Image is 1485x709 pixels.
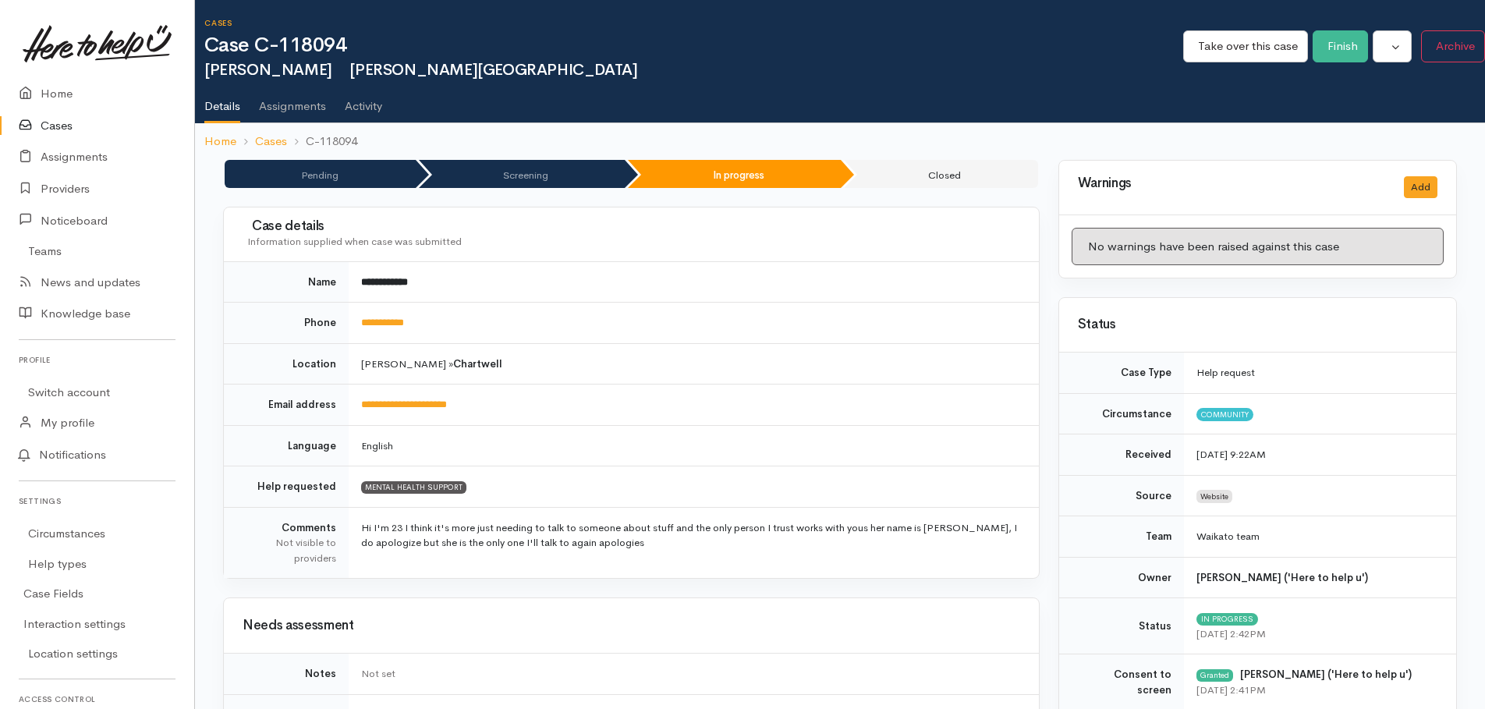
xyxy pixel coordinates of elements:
[1059,393,1184,434] td: Circumstance
[361,666,1020,682] div: Not set
[195,123,1485,160] nav: breadcrumb
[224,466,349,508] td: Help requested
[19,349,175,370] h6: Profile
[19,491,175,512] h6: Settings
[243,535,336,565] div: Not visible to providers
[349,507,1039,578] td: Hi I'm 23 I think it's more just needing to talk to someone about stuff and the only person I tru...
[1059,434,1184,476] td: Received
[1183,30,1308,62] button: Take over this case
[204,34,1183,57] h1: Case C-118094
[361,357,502,370] span: [PERSON_NAME] »
[224,343,349,385] td: Location
[224,425,349,466] td: Language
[1313,30,1368,62] button: Finish
[224,507,349,578] td: Comments
[361,481,466,494] span: MENTAL HEALTH SUPPORT
[224,385,349,426] td: Email address
[1059,598,1184,654] td: Status
[1404,176,1437,199] button: Add
[1196,626,1437,642] div: [DATE] 2:42PM
[1196,490,1232,502] span: Website
[1196,530,1260,543] span: Waikato team
[453,357,502,370] b: Chartwell
[844,160,1038,188] li: Closed
[1196,669,1233,682] div: Granted
[247,219,1020,234] h3: Case details
[287,133,357,151] li: C-118094
[1059,475,1184,516] td: Source
[1196,571,1368,584] b: [PERSON_NAME] ('Here to help u')
[1196,613,1258,626] span: In progress
[224,303,349,344] td: Phone
[1196,682,1437,698] div: [DATE] 2:41PM
[255,133,287,151] a: Cases
[259,79,326,122] a: Assignments
[1240,668,1412,681] b: [PERSON_NAME] ('Here to help u')
[1196,408,1253,420] span: Community
[204,133,236,151] a: Home
[243,619,1020,633] h3: Needs assessment
[1421,30,1485,62] button: Archive
[342,60,638,80] span: [PERSON_NAME][GEOGRAPHIC_DATA]
[1059,516,1184,558] td: Team
[419,160,626,188] li: Screening
[1059,353,1184,393] td: Case Type
[224,654,349,695] td: Notes
[349,425,1039,466] td: English
[204,19,1183,27] h6: Cases
[1196,448,1266,461] time: [DATE] 9:22AM
[345,79,382,122] a: Activity
[204,62,1183,79] h2: [PERSON_NAME]
[628,160,841,188] li: In progress
[204,79,240,124] a: Details
[1078,176,1385,191] h3: Warnings
[247,234,1020,250] div: Information supplied when case was submitted
[1078,317,1437,332] h3: Status
[224,262,349,303] td: Name
[1072,228,1444,266] div: No warnings have been raised against this case
[1059,557,1184,598] td: Owner
[225,160,416,188] li: Pending
[1184,353,1456,393] td: Help request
